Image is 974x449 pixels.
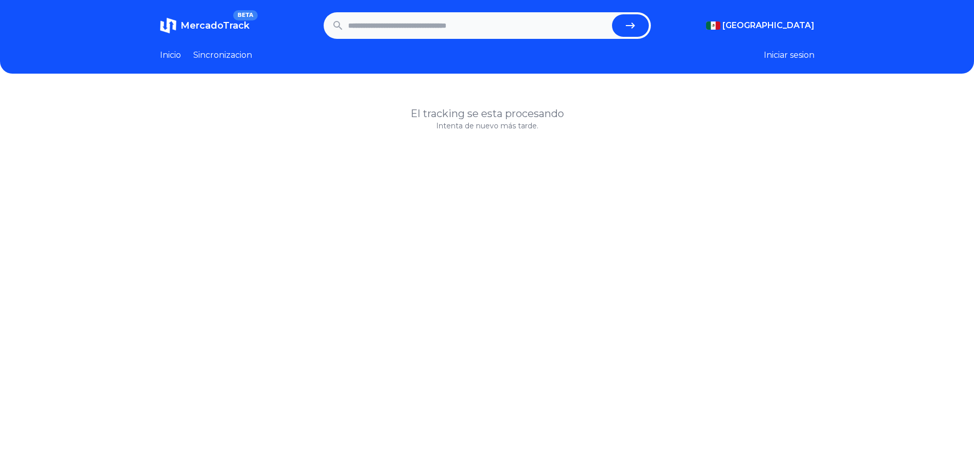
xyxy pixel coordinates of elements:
[233,10,257,20] span: BETA
[160,17,250,34] a: MercadoTrackBETA
[160,49,181,61] a: Inicio
[706,21,720,30] img: Mexico
[160,17,176,34] img: MercadoTrack
[160,106,814,121] h1: El tracking se esta procesando
[706,19,814,32] button: [GEOGRAPHIC_DATA]
[764,49,814,61] button: Iniciar sesion
[180,20,250,31] span: MercadoTrack
[160,121,814,131] p: Intenta de nuevo más tarde.
[722,19,814,32] span: [GEOGRAPHIC_DATA]
[193,49,252,61] a: Sincronizacion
